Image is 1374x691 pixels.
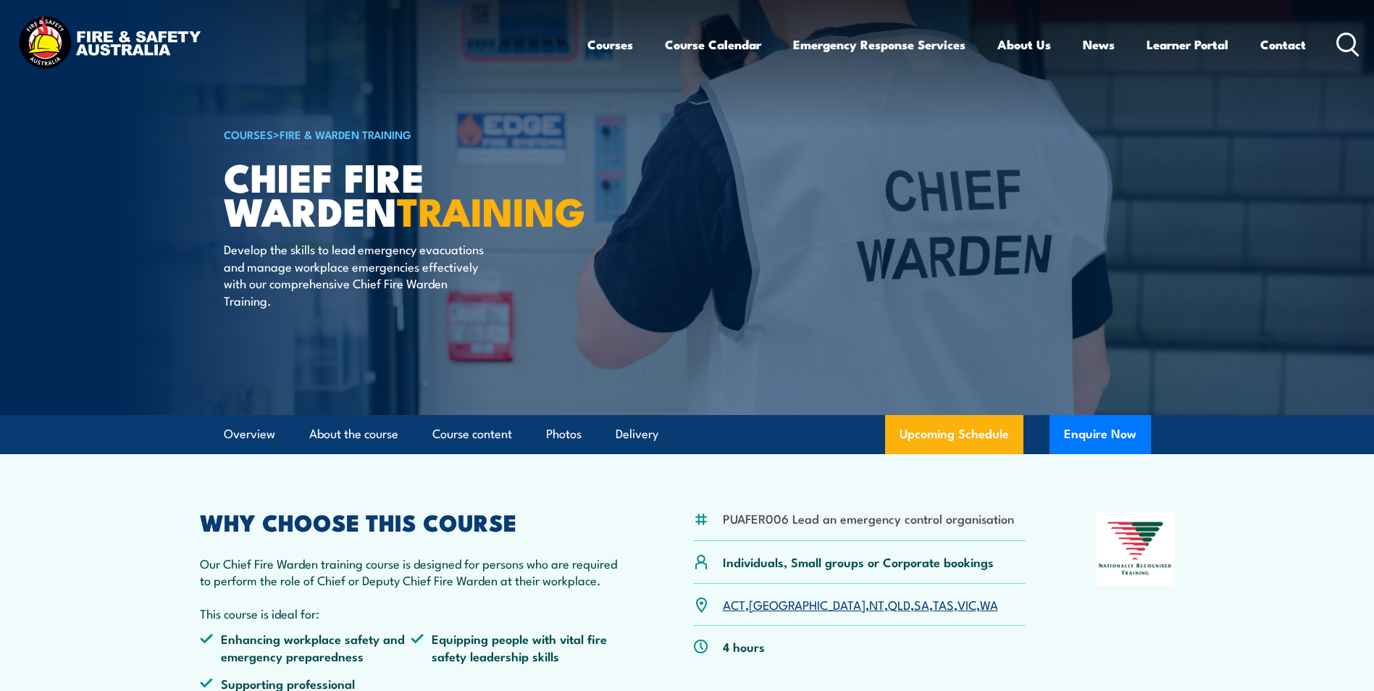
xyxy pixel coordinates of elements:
[980,595,998,613] a: WA
[723,638,765,655] p: 4 hours
[997,25,1051,64] a: About Us
[888,595,910,613] a: QLD
[958,595,976,613] a: VIC
[665,25,761,64] a: Course Calendar
[869,595,884,613] a: NT
[723,553,994,570] p: Individuals, Small groups or Corporate bookings
[397,180,585,240] strong: TRAINING
[587,25,633,64] a: Courses
[280,126,411,142] a: Fire & Warden Training
[200,555,623,589] p: Our Chief Fire Warden training course is designed for persons who are required to perform the rol...
[224,415,275,453] a: Overview
[1260,25,1306,64] a: Contact
[200,605,623,621] p: This course is ideal for:
[723,595,745,613] a: ACT
[1050,415,1151,454] button: Enquire Now
[224,240,488,309] p: Develop the skills to lead emergency evacuations and manage workplace emergencies effectively wit...
[224,159,582,227] h1: Chief Fire Warden
[885,415,1023,454] a: Upcoming Schedule
[411,630,622,664] li: Equipping people with vital fire safety leadership skills
[224,126,273,142] a: COURSES
[723,596,998,613] p: , , , , , , ,
[933,595,954,613] a: TAS
[793,25,965,64] a: Emergency Response Services
[309,415,398,453] a: About the course
[914,595,929,613] a: SA
[200,511,623,532] h2: WHY CHOOSE THIS COURSE
[1083,25,1115,64] a: News
[723,510,1014,527] li: PUAFER006 Lead an emergency control organisation
[1097,511,1175,585] img: Nationally Recognised Training logo.
[546,415,582,453] a: Photos
[1147,25,1228,64] a: Learner Portal
[224,125,582,143] h6: >
[432,415,512,453] a: Course content
[616,415,658,453] a: Delivery
[749,595,866,613] a: [GEOGRAPHIC_DATA]
[200,630,411,664] li: Enhancing workplace safety and emergency preparedness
